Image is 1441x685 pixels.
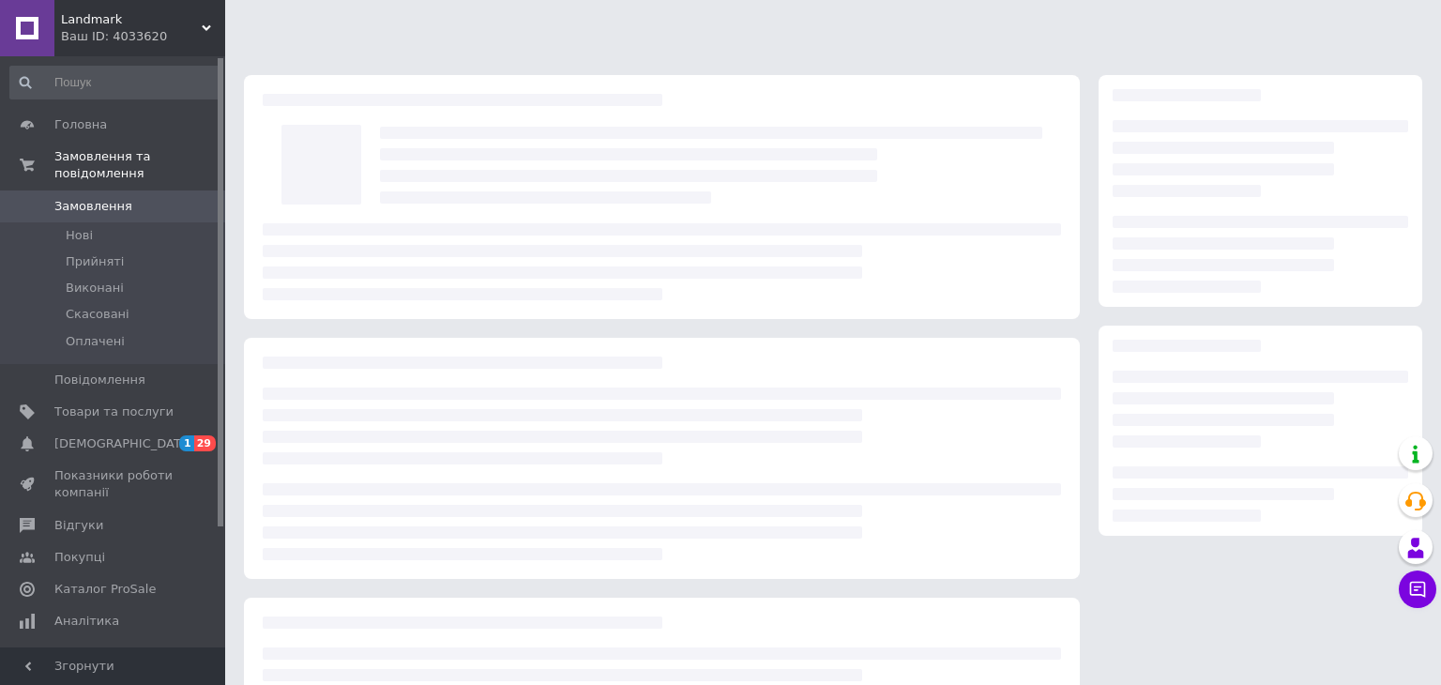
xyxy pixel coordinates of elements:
[66,333,125,350] span: Оплачені
[9,66,221,99] input: Пошук
[179,435,194,451] span: 1
[54,645,174,678] span: Управління сайтом
[54,581,156,598] span: Каталог ProSale
[54,517,103,534] span: Відгуки
[54,467,174,501] span: Показники роботи компанії
[66,306,129,323] span: Скасовані
[54,435,193,452] span: [DEMOGRAPHIC_DATA]
[61,11,202,28] span: Landmark
[54,613,119,630] span: Аналітика
[54,198,132,215] span: Замовлення
[54,372,145,388] span: Повідомлення
[66,280,124,297] span: Виконані
[54,116,107,133] span: Головна
[66,227,93,244] span: Нові
[194,435,216,451] span: 29
[54,148,225,182] span: Замовлення та повідомлення
[1399,571,1436,608] button: Чат з покупцем
[54,403,174,420] span: Товари та послуги
[54,549,105,566] span: Покупці
[66,253,124,270] span: Прийняті
[61,28,225,45] div: Ваш ID: 4033620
